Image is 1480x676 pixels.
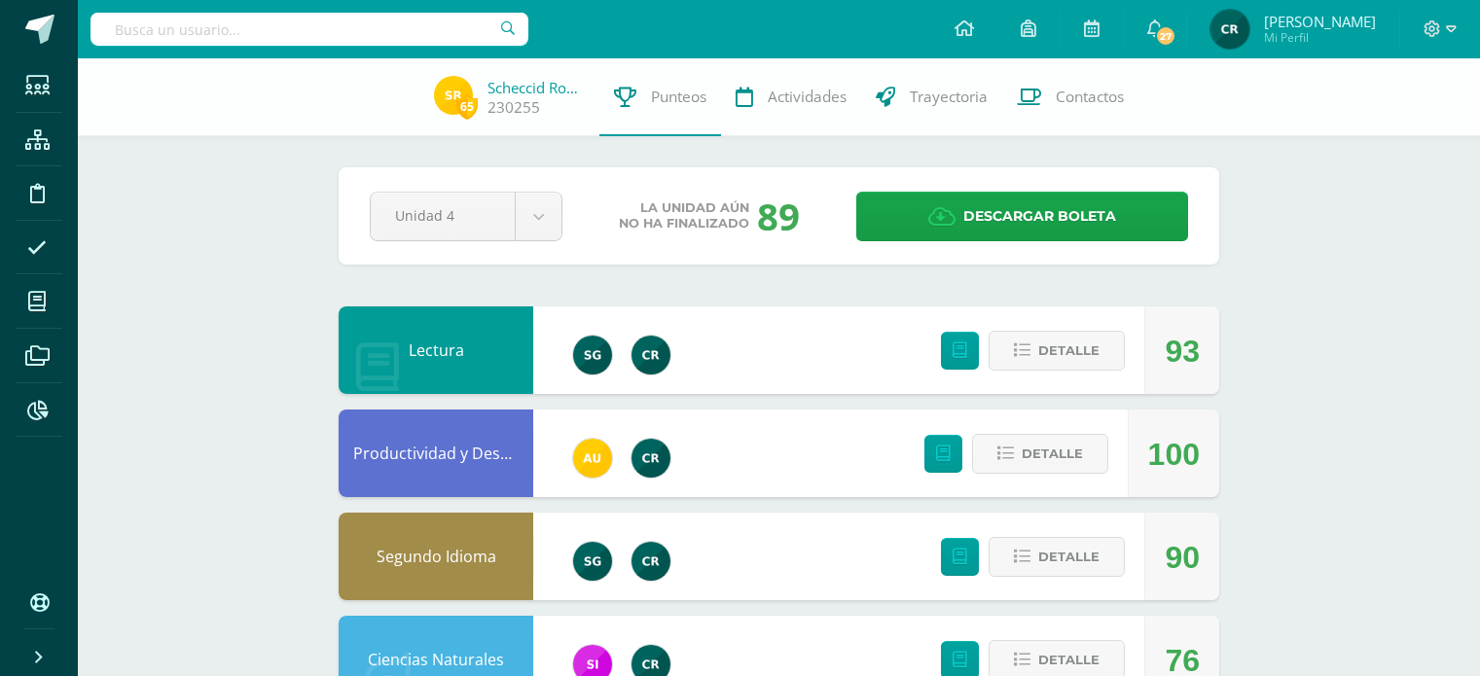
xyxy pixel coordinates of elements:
div: 93 [1165,307,1200,395]
span: Punteos [651,87,706,107]
img: 530ee5c2da1dfcda2874551f306dbc1f.png [573,542,612,581]
div: 90 [1165,514,1200,601]
a: Ciencias Naturales [368,649,504,670]
span: Mi Perfil [1264,29,1376,46]
img: 99271ed0fff02474d2ce647803936d58.png [573,439,612,478]
a: Contactos [1002,58,1138,136]
a: Descargar boleta [856,192,1188,241]
a: 230255 [487,97,540,118]
a: Productividad y Desarrollo [353,443,550,464]
span: Detalle [1038,539,1100,575]
img: e534704a03497a621ce20af3abe0ca0c.png [632,542,670,581]
a: Trayectoria [861,58,1002,136]
img: e534704a03497a621ce20af3abe0ca0c.png [632,439,670,478]
img: b5e1e2646f7516c4d33396eb7dbd68c4.png [434,76,473,115]
span: Unidad 4 [395,193,490,238]
span: Detalle [1038,333,1100,369]
span: Actividades [768,87,847,107]
img: e534704a03497a621ce20af3abe0ca0c.png [632,336,670,374]
button: Detalle [972,434,1108,474]
span: 65 [456,94,478,119]
span: La unidad aún no ha finalizado [619,200,749,231]
img: 530ee5c2da1dfcda2874551f306dbc1f.png [573,336,612,374]
a: Scheccid Rodas [487,78,585,97]
span: 27 [1155,25,1176,47]
a: Segundo Idioma [377,546,496,567]
div: Lectura [339,306,533,394]
button: Detalle [989,331,1125,371]
span: Trayectoria [910,87,988,107]
div: Productividad y Desarrollo [339,409,533,497]
a: Lectura [409,339,464,361]
span: Descargar boleta [963,193,1116,240]
span: Contactos [1056,87,1124,107]
a: Unidad 4 [371,193,561,240]
span: Detalle [1022,436,1083,472]
span: [PERSON_NAME] [1264,12,1376,31]
a: Punteos [599,58,721,136]
a: Actividades [721,58,861,136]
div: Segundo Idioma [339,513,533,600]
div: 100 [1148,410,1200,498]
button: Detalle [989,537,1125,577]
div: 89 [757,191,800,241]
img: 19436fc6d9716341a8510cf58c6830a2.png [1210,10,1249,49]
input: Busca un usuario... [90,13,528,46]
